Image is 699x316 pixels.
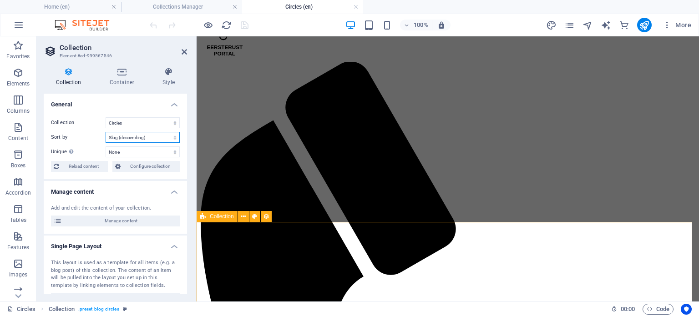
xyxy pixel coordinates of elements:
span: : [627,306,628,312]
button: Click here to leave preview mode and continue editing [203,20,213,30]
h3: Element #ed-999567546 [60,52,169,60]
span: Collection [210,214,234,219]
i: Commerce [619,20,629,30]
h4: Collection [44,67,97,86]
h4: Circles (en) [242,2,363,12]
button: Usercentrics [681,304,692,315]
p: Favorites [6,53,30,60]
p: Columns [7,107,30,115]
button: Open Single Page Layout [51,293,180,304]
label: Unique [51,146,106,157]
button: pages [564,20,575,30]
img: Editor Logo [52,20,121,30]
i: Design (Ctrl+Alt+Y) [546,20,557,30]
button: Reload content [51,161,108,172]
h4: Single Page Layout [44,236,187,252]
h4: Container [97,67,150,86]
i: On resize automatically adjust zoom level to fit chosen device. [437,21,446,29]
p: Tables [10,216,26,224]
span: . preset-blog-circles [78,304,119,315]
i: Pages (Ctrl+Alt+S) [564,20,575,30]
span: Click to select. Double-click to edit [49,304,75,315]
span: Manage content [65,216,177,226]
a: Click to cancel selection. Double-click to open Pages [7,304,35,315]
button: publish [637,18,652,32]
p: Features [7,244,29,251]
label: Collection [51,117,106,128]
i: AI Writer [601,20,611,30]
p: Elements [7,80,30,87]
p: Content [8,135,28,142]
button: Code [643,304,674,315]
span: More [663,20,691,30]
button: More [659,18,695,32]
button: navigator [582,20,593,30]
h4: Manage content [44,181,187,197]
button: Configure collection [112,161,180,172]
i: Navigator [582,20,593,30]
div: Add and edit the content of your collection. [51,205,180,212]
span: 00 00 [621,304,635,315]
span: Open Single Page Layout [65,293,177,304]
button: design [546,20,557,30]
h4: Collections Manager [121,2,242,12]
button: 100% [400,20,432,30]
button: text_generator [601,20,612,30]
h6: Session time [611,304,635,315]
span: Configure collection [123,161,177,172]
i: This element is a customizable preset [123,306,127,311]
p: Accordion [5,189,31,196]
span: Code [647,304,669,315]
h4: Style [150,67,187,86]
button: Manage content [51,216,180,226]
p: Images [9,271,28,278]
h4: General [44,94,187,110]
i: Reload page [221,20,232,30]
div: This layout is used as a template for all items (e.g. a blog post) of this collection. The conten... [51,259,180,289]
button: reload [221,20,232,30]
h2: Collection [60,44,187,52]
button: commerce [619,20,630,30]
span: Reload content [62,161,105,172]
label: Sort by [51,132,106,143]
p: Boxes [11,162,26,169]
nav: breadcrumb [49,304,127,315]
i: Publish [639,20,649,30]
h6: 100% [414,20,428,30]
